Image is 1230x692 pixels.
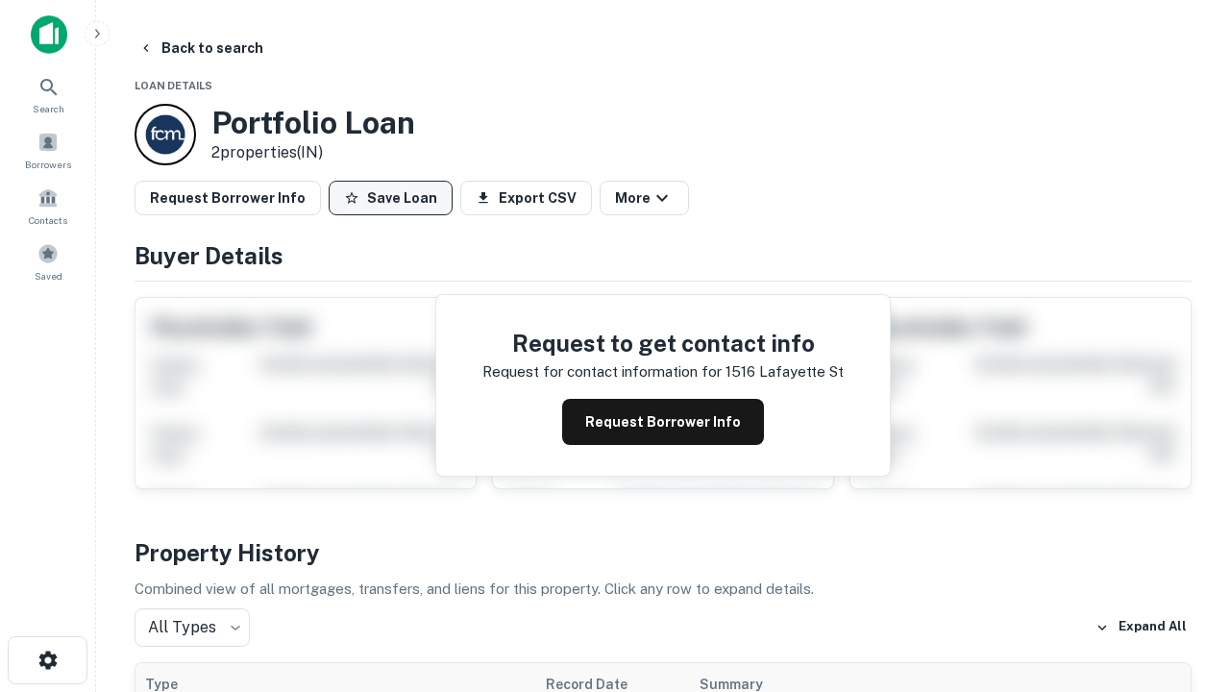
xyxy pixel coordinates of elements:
h3: Portfolio Loan [211,105,415,141]
span: Saved [35,268,62,284]
h4: Property History [135,535,1192,570]
div: All Types [135,608,250,647]
button: More [600,181,689,215]
h4: Buyer Details [135,238,1192,273]
button: Request Borrower Info [135,181,321,215]
button: Expand All [1091,613,1192,642]
button: Save Loan [329,181,453,215]
span: Search [33,101,64,116]
a: Saved [6,235,90,287]
p: Combined view of all mortgages, transfers, and liens for this property. Click any row to expand d... [135,578,1192,601]
button: Back to search [131,31,271,65]
p: Request for contact information for [482,360,722,383]
h4: Request to get contact info [482,326,844,360]
span: Borrowers [25,157,71,172]
img: capitalize-icon.png [31,15,67,54]
iframe: Chat Widget [1134,477,1230,569]
button: Export CSV [460,181,592,215]
a: Contacts [6,180,90,232]
button: Request Borrower Info [562,399,764,445]
span: Contacts [29,212,67,228]
a: Search [6,68,90,120]
p: 2 properties (IN) [211,141,415,164]
a: Borrowers [6,124,90,176]
span: Loan Details [135,80,212,91]
p: 1516 lafayette st [726,360,844,383]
